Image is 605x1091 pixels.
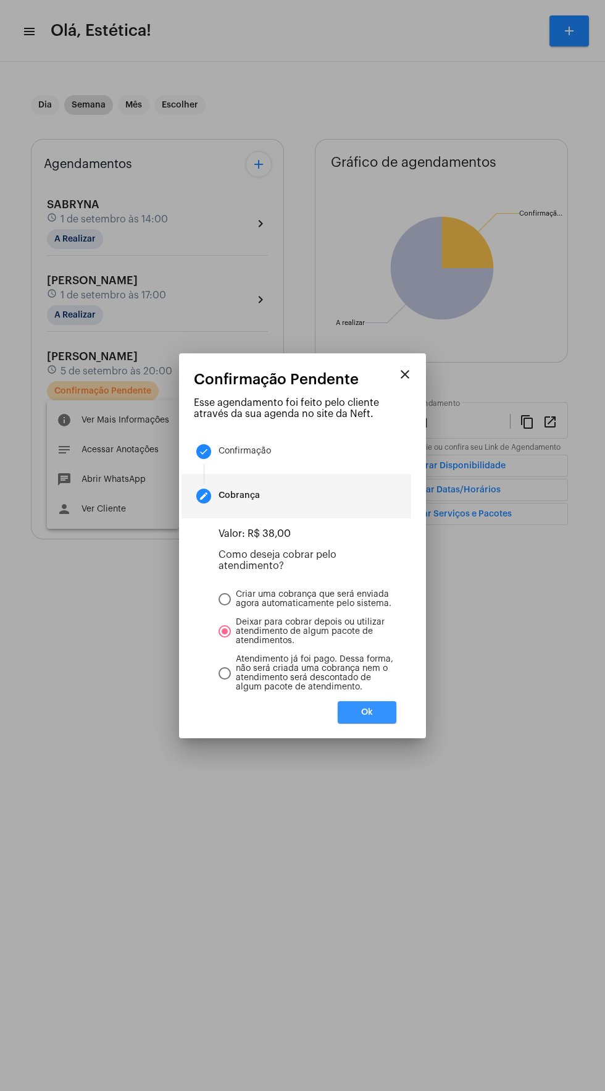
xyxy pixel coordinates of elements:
[199,491,209,501] mat-icon: create
[219,528,396,539] p: Valor: R$ 38,00
[194,397,411,419] p: Esse agendamento foi feito pelo cliente através da sua agenda no site da Neft.
[361,708,373,717] span: Ok
[219,447,271,456] div: Confirmação
[231,590,396,609] span: Criar uma cobrança que será enviada agora automaticamente pelo sistema.
[219,491,260,500] div: Cobrança
[219,550,336,571] label: Como deseja cobrar pelo atendimento?
[398,367,412,382] mat-icon: close
[338,701,396,723] button: Ok
[231,655,396,692] span: Atendimento já foi pago. Dessa forma, não será criada uma cobrança nem o atendimento será descont...
[194,371,359,387] span: Confirmação Pendente
[231,618,396,646] span: Deixar para cobrar depois ou utilizar atendimento de algum pacote de atendimentos.
[199,447,209,457] mat-icon: done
